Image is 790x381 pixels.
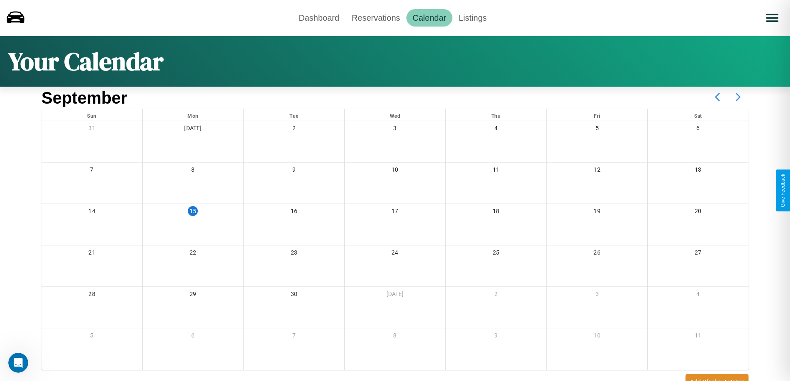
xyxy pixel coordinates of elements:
div: 21 [41,245,142,262]
div: 19 [547,204,647,221]
div: 2 [446,287,547,304]
div: 6 [648,121,749,138]
div: 3 [345,121,445,138]
div: Give Feedback [780,174,786,207]
div: Wed [345,109,445,121]
div: 4 [446,121,547,138]
div: 7 [244,328,345,345]
div: 17 [345,204,445,221]
a: Dashboard [292,9,345,27]
div: Sat [648,109,749,121]
a: Calendar [406,9,452,27]
h2: September [41,89,127,107]
div: [DATE] [345,287,445,304]
div: 5 [547,121,647,138]
div: 9 [446,328,547,345]
div: 27 [648,245,749,262]
div: 5 [41,328,142,345]
div: 3 [547,287,647,304]
a: Reservations [345,9,406,27]
div: 4 [648,287,749,304]
div: 8 [143,163,243,180]
div: 8 [345,328,445,345]
div: 10 [345,163,445,180]
div: 28 [41,287,142,304]
div: Thu [446,109,547,121]
div: 31 [41,121,142,138]
div: 12 [547,163,647,180]
div: Mon [143,109,243,121]
div: 11 [446,163,547,180]
div: 9 [244,163,345,180]
div: Sun [41,109,142,121]
div: 2 [244,121,345,138]
div: 10 [547,328,647,345]
div: 15 [188,206,198,216]
div: 14 [41,204,142,221]
div: 22 [143,245,243,262]
div: 6 [143,328,243,345]
iframe: Intercom live chat [8,353,28,373]
h1: Your Calendar [8,44,163,78]
div: 7 [41,163,142,180]
div: 24 [345,245,445,262]
div: 23 [244,245,345,262]
div: 30 [244,287,345,304]
div: 20 [648,204,749,221]
div: 18 [446,204,547,221]
div: 11 [648,328,749,345]
div: Fri [547,109,647,121]
div: 16 [244,204,345,221]
div: 29 [143,287,243,304]
div: 25 [446,245,547,262]
div: Tue [244,109,345,121]
div: [DATE] [143,121,243,138]
div: 13 [648,163,749,180]
div: 26 [547,245,647,262]
a: Listings [452,9,493,27]
button: Open menu [761,6,784,29]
